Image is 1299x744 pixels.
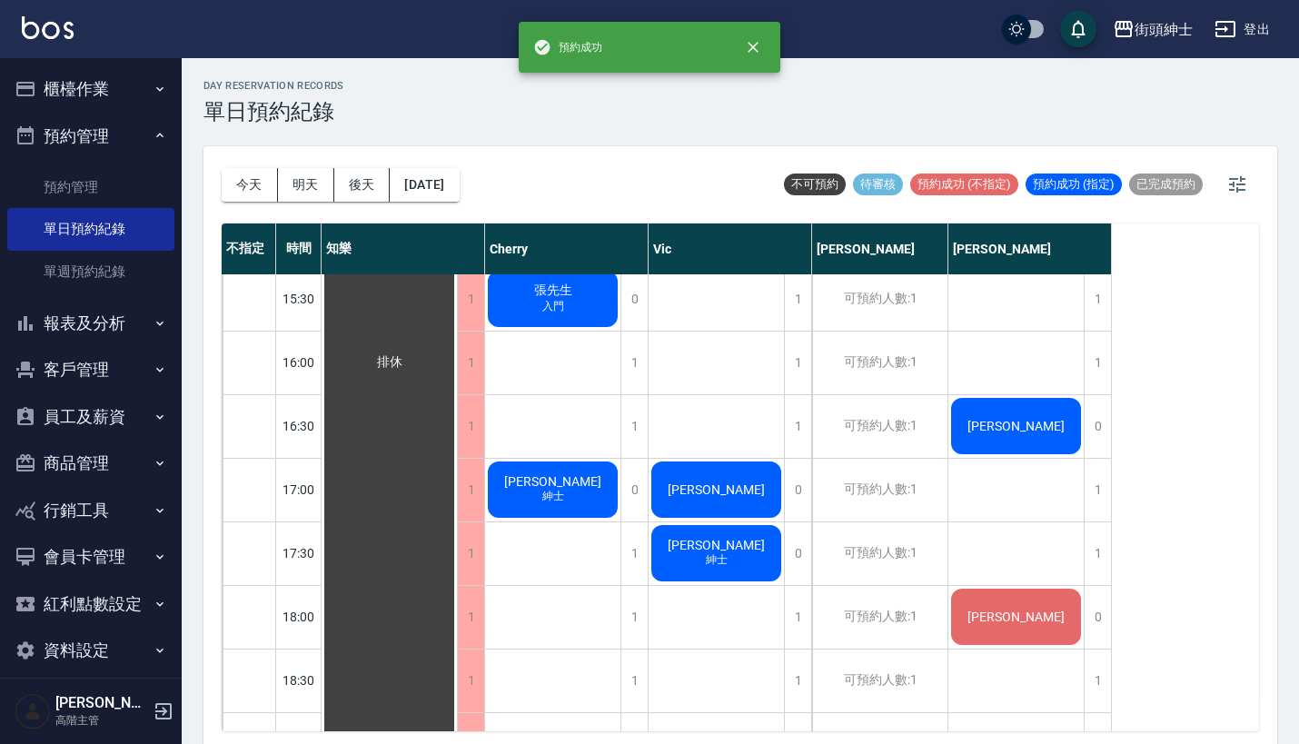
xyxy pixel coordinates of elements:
button: 商品管理 [7,440,174,487]
div: 18:00 [276,585,322,649]
span: 張先生 [531,283,576,299]
div: 1 [620,586,648,649]
div: Cherry [485,223,649,274]
div: 街頭紳士 [1135,18,1193,41]
button: close [733,27,773,67]
div: 1 [457,522,484,585]
span: 預約成功 (指定) [1026,176,1122,193]
button: 登出 [1207,13,1277,46]
div: 可預約人數:1 [812,522,947,585]
button: 客戶管理 [7,346,174,393]
span: [PERSON_NAME] [964,419,1068,433]
h3: 單日預約紀錄 [203,99,344,124]
a: 單日預約紀錄 [7,208,174,250]
div: 1 [457,332,484,394]
span: [PERSON_NAME] [664,538,768,552]
div: 0 [620,268,648,331]
button: 行銷工具 [7,487,174,534]
div: Vic [649,223,812,274]
div: 1 [457,459,484,521]
div: 1 [1084,522,1111,585]
p: 高階主管 [55,712,148,729]
div: 0 [784,522,811,585]
a: 預約管理 [7,166,174,208]
div: [PERSON_NAME] [812,223,948,274]
span: 排休 [373,354,406,371]
div: 1 [620,522,648,585]
div: 1 [620,332,648,394]
span: 紳士 [702,552,731,568]
div: 時間 [276,223,322,274]
div: 1 [457,586,484,649]
span: 已完成預約 [1129,176,1203,193]
button: 預約管理 [7,113,174,160]
h5: [PERSON_NAME] [55,694,148,712]
div: 1 [1084,332,1111,394]
span: 入門 [539,299,568,314]
div: 可預約人數:1 [812,586,947,649]
span: [PERSON_NAME] [501,474,605,489]
div: 0 [1084,586,1111,649]
button: 今天 [222,168,278,202]
div: 0 [1084,395,1111,458]
button: 資料設定 [7,627,174,674]
span: 不可預約 [784,176,846,193]
div: [PERSON_NAME] [948,223,1112,274]
div: 1 [1084,268,1111,331]
span: [PERSON_NAME] [664,482,768,497]
div: 可預約人數:1 [812,459,947,521]
button: 街頭紳士 [1106,11,1200,48]
button: 明天 [278,168,334,202]
div: 1 [620,650,648,712]
div: 16:00 [276,331,322,394]
div: 1 [784,586,811,649]
span: 預約成功 (不指定) [910,176,1018,193]
button: [DATE] [390,168,459,202]
div: 1 [784,332,811,394]
div: 知樂 [322,223,485,274]
div: 1 [784,268,811,331]
span: [PERSON_NAME] [964,610,1068,624]
span: 待審核 [853,176,903,193]
div: 0 [784,459,811,521]
div: 0 [620,459,648,521]
div: 1 [620,395,648,458]
div: 1 [457,395,484,458]
div: 1 [457,650,484,712]
button: 櫃檯作業 [7,65,174,113]
div: 16:30 [276,394,322,458]
img: Person [15,693,51,729]
span: 預約成功 [533,38,602,56]
span: 紳士 [539,489,568,504]
div: 17:00 [276,458,322,521]
button: 會員卡管理 [7,533,174,580]
div: 1 [784,395,811,458]
h2: day Reservation records [203,80,344,92]
div: 18:30 [276,649,322,712]
div: 不指定 [222,223,276,274]
div: 可預約人數:1 [812,395,947,458]
div: 1 [784,650,811,712]
div: 15:30 [276,267,322,331]
button: 報表及分析 [7,300,174,347]
div: 1 [1084,459,1111,521]
button: 紅利點數設定 [7,580,174,628]
a: 單週預約紀錄 [7,251,174,293]
div: 1 [1084,650,1111,712]
div: 可預約人數:1 [812,650,947,712]
button: 後天 [334,168,391,202]
div: 可預約人數:1 [812,268,947,331]
div: 17:30 [276,521,322,585]
button: save [1060,11,1096,47]
div: 1 [457,268,484,331]
div: 可預約人數:1 [812,332,947,394]
img: Logo [22,16,74,39]
button: 員工及薪資 [7,393,174,441]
